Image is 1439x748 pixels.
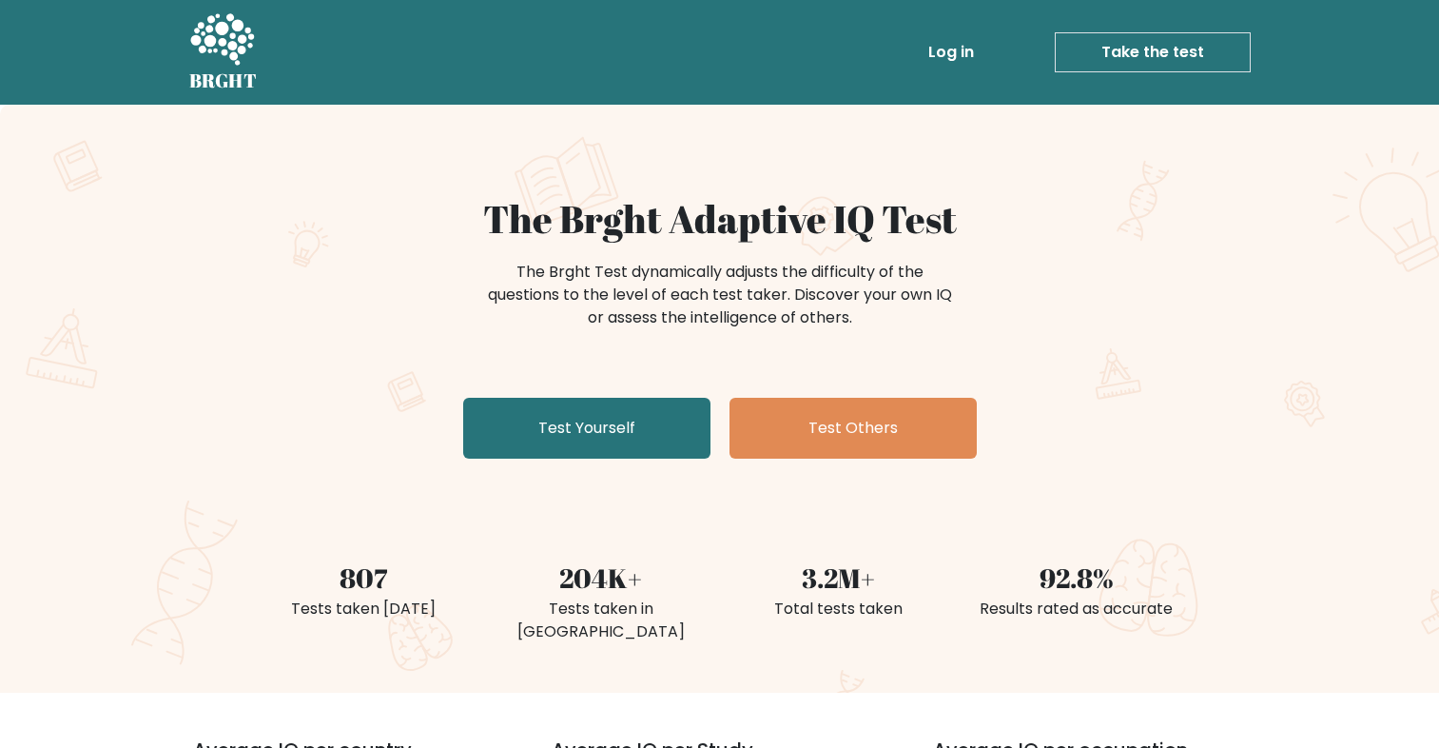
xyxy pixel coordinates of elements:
a: Test Yourself [463,398,710,459]
div: 204K+ [494,558,709,598]
a: Test Others [729,398,977,459]
div: 807 [256,558,471,598]
div: 92.8% [969,558,1184,598]
a: Log in [921,33,982,71]
div: Tests taken [DATE] [256,598,471,620]
div: Results rated as accurate [969,598,1184,620]
h5: BRGHT [189,69,258,92]
div: Tests taken in [GEOGRAPHIC_DATA] [494,598,709,643]
div: The Brght Test dynamically adjusts the difficulty of the questions to the level of each test take... [482,261,958,329]
div: 3.2M+ [731,558,946,598]
a: BRGHT [189,8,258,97]
div: Total tests taken [731,598,946,620]
h1: The Brght Adaptive IQ Test [256,196,1184,242]
a: Take the test [1055,32,1251,72]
